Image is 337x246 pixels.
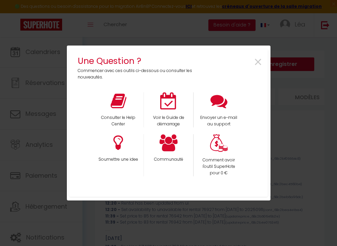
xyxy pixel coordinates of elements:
[210,134,228,152] img: Money bag
[98,156,139,163] p: Soumettre une idee
[78,54,197,68] h4: Une Question ?
[254,52,263,73] span: ×
[199,115,240,127] p: Envoyer un e-mail au support
[148,156,189,163] p: Communauté
[308,215,332,241] iframe: Chat
[254,55,263,70] button: Close
[98,115,139,127] p: Consulter le Help Center
[199,157,240,176] p: Comment avoir l'outil SuperHote pour 0 €
[78,68,197,81] p: Commencer avec ces outils ci-dessous ou consulter les nouveautés.
[148,115,189,127] p: Voir le Guide de démarrage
